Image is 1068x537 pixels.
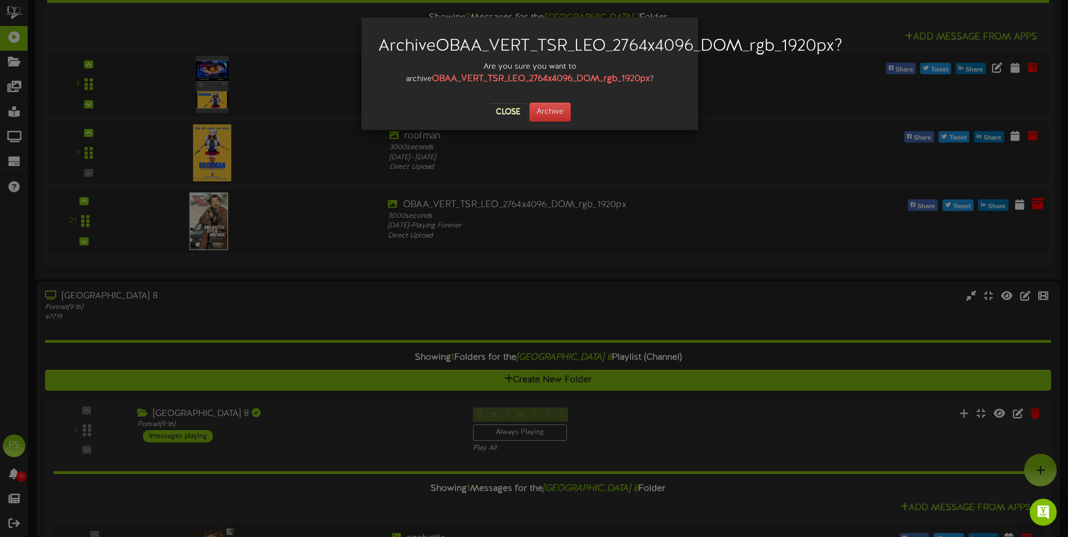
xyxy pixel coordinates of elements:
[370,61,690,86] div: Are you sure you want to archive ?
[529,102,571,122] button: Archive
[1030,499,1057,526] div: Open Intercom Messenger
[378,37,681,56] h2: Archive OBAA_VERT_TSR_LEO_2764x4096_DOM_rgb_1920px ?
[489,103,527,121] button: Close
[432,74,650,84] strong: OBAA_VERT_TSR_LEO_2764x4096_DOM_rgb_1920px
